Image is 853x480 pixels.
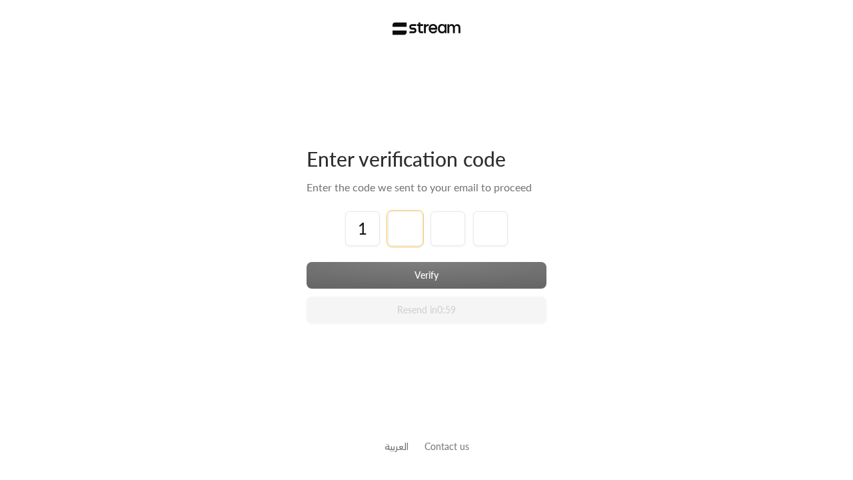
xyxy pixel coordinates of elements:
a: العربية [385,434,409,459]
button: Contact us [425,439,469,453]
div: Enter verification code [307,146,546,171]
img: Stream Logo [393,22,461,35]
a: Contact us [425,441,469,452]
div: Enter the code we sent to your email to proceed [307,179,546,195]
